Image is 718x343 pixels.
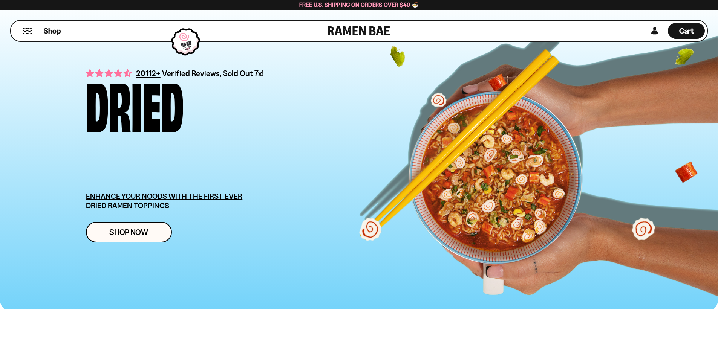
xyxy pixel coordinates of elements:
span: Shop Now [109,228,148,236]
span: Free U.S. Shipping on Orders over $40 🍜 [299,1,419,8]
button: Mobile Menu Trigger [22,28,32,34]
a: Shop Now [86,222,172,242]
span: Verified Reviews, Sold Out 7x! [162,69,264,78]
span: Cart [679,26,694,35]
a: Shop [44,23,61,39]
span: Shop [44,26,61,36]
a: Cart [668,21,705,41]
div: Dried [86,77,184,129]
